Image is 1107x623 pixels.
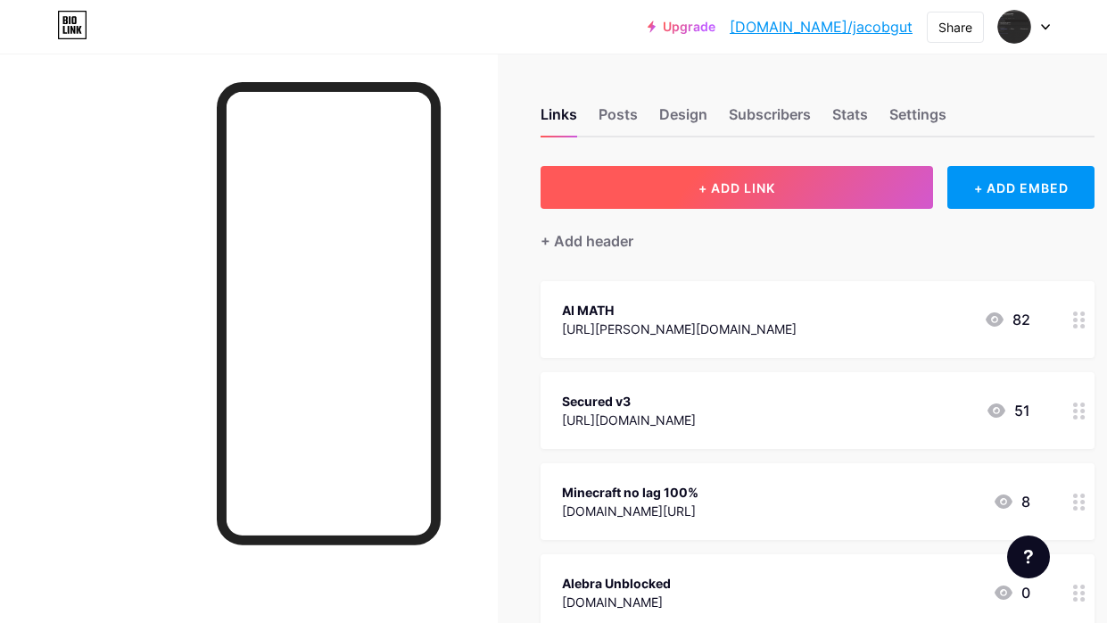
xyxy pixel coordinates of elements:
div: 51 [986,400,1030,421]
div: + ADD EMBED [947,166,1095,209]
div: [URL][DOMAIN_NAME] [562,411,696,429]
div: AI MATH [562,301,797,320]
a: [DOMAIN_NAME]/jacobgut [730,16,913,37]
div: Design [659,104,707,136]
div: Settings [889,104,946,136]
a: Upgrade [648,20,715,34]
div: 82 [984,309,1030,330]
div: 0 [993,582,1030,603]
div: Minecraft no lag 100% [562,483,698,502]
div: Share [938,18,972,37]
img: Jacob Gutierrez [997,10,1031,44]
div: Stats [832,104,868,136]
div: Subscribers [729,104,811,136]
div: + Add header [541,230,633,252]
div: [DOMAIN_NAME][URL] [562,502,698,520]
div: 8 [993,491,1030,512]
div: Secured v3 [562,392,696,411]
div: [DOMAIN_NAME] [562,593,671,611]
span: + ADD LINK [698,180,775,195]
div: Alebra Unblocked [562,574,671,593]
div: [URL][PERSON_NAME][DOMAIN_NAME] [562,320,797,338]
div: Posts [599,104,638,136]
div: Links [541,104,577,136]
button: + ADD LINK [541,166,933,209]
